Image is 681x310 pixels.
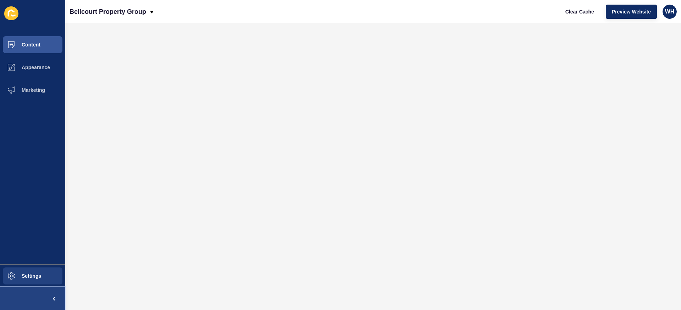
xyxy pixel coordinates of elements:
button: Clear Cache [559,5,600,19]
span: WH [665,8,675,15]
button: Preview Website [606,5,657,19]
span: Preview Website [612,8,651,15]
span: Clear Cache [565,8,594,15]
p: Bellcourt Property Group [70,3,146,21]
